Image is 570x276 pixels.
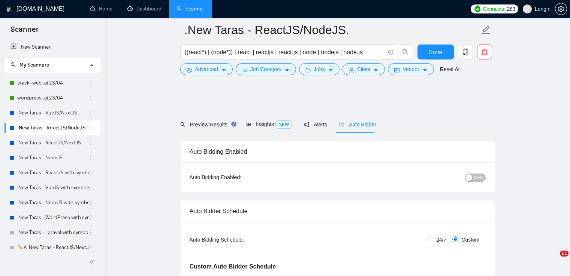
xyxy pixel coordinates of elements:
[195,65,218,73] span: Advanced
[17,210,89,225] a: .New Taras - WordPress with symbols
[433,236,449,244] span: 24/7
[314,65,325,73] span: Jobs
[10,62,49,68] span: My Scanners
[4,76,100,91] li: stack+web+ai 23/04
[388,50,393,55] span: info-circle
[89,125,95,131] span: holder
[349,67,354,73] span: user
[305,67,311,73] span: folder
[560,251,569,257] span: 11
[10,40,94,55] a: New Scanner
[4,180,100,195] li: .New Taras - VueJS with symbols
[89,230,95,236] span: holder
[236,63,296,75] button: barsJob Categorycaret-down
[4,225,100,240] li: .New Taras - Laravel with symbols
[343,63,385,75] button: userClientcaret-down
[417,45,454,59] button: Save
[17,165,89,180] a: .New Taras - ReactJS with symbols
[555,6,567,12] span: setting
[90,6,112,12] a: homeHome
[89,80,95,86] span: holder
[89,155,95,161] span: holder
[89,215,95,221] span: holder
[17,105,89,120] a: .New Taras - VueJS/NuxtJS
[17,195,89,210] a: .New Taras - NodeJS with symbols
[474,174,483,182] span: OFF
[89,185,95,191] span: holder
[555,3,567,15] button: setting
[185,47,385,57] input: Search Freelance Jobs...
[89,110,95,116] span: holder
[17,180,89,195] a: .New Taras - VueJS with symbols
[17,240,89,255] a: 🦒A .New Taras - ReactJS/NextJS usual 23/04
[477,45,492,59] button: delete
[398,45,413,59] button: search
[4,150,100,165] li: .New Taras - NodeJS.
[190,200,486,222] div: Auto Bidder Schedule
[328,67,333,73] span: caret-down
[4,210,100,225] li: .New Taras - WordPress with symbols
[89,140,95,146] span: holder
[481,25,491,35] span: edit
[458,49,473,55] span: copy
[89,200,95,206] span: holder
[4,24,45,40] span: Scanner
[339,122,344,127] span: robot
[187,67,192,73] span: setting
[89,245,95,251] span: holder
[299,63,340,75] button: folderJobscaret-down
[242,67,247,73] span: bars
[190,262,276,271] h5: Custom Auto Bidder Schedule
[4,120,100,135] li: .New Taras - ReactJS/NodeJS.
[4,91,100,105] li: wordpress+ai 23/04
[177,6,204,12] a: searchScanner
[230,121,237,128] div: Tooltip anchor
[221,67,226,73] span: caret-down
[6,3,12,15] img: logo
[398,49,413,55] span: search
[4,135,100,150] li: .New Taras - ReactJS/NextJS.
[402,65,419,73] span: Vendor
[458,236,482,244] span: Custom
[429,47,442,57] span: Save
[545,251,563,269] iframe: Intercom live chat
[458,45,473,59] button: copy
[17,76,89,91] a: stack+web+ai 23/04
[190,236,288,244] div: Auto Bidding Schedule:
[19,62,49,68] span: My Scanners
[246,122,251,127] span: area-chart
[4,40,100,55] li: New Scanner
[17,225,89,240] a: .New Taras - Laravel with symbols
[4,195,100,210] li: .New Taras - NodeJS with symbols
[304,122,327,128] span: Alerts
[89,258,97,266] span: double-left
[17,135,89,150] a: .New Taras - ReactJS/NextJS.
[275,120,292,129] span: NEW
[180,122,234,128] span: Preview Results
[4,105,100,120] li: .New Taras - VueJS/NuxtJS
[89,95,95,101] span: holder
[89,170,95,176] span: holder
[10,62,16,67] span: search
[180,63,233,75] button: settingAdvancedcaret-down
[440,65,461,73] a: Reset All
[17,120,89,135] a: .New Taras - ReactJS/NodeJS.
[373,67,379,73] span: caret-down
[339,122,376,128] span: Auto Bidder
[17,150,89,165] a: .New Taras - NodeJS.
[525,6,530,12] span: user
[477,49,492,55] span: delete
[190,173,288,181] div: Auto Bidding Enabled:
[357,65,371,73] span: Client
[474,6,480,12] img: upwork-logo.png
[555,6,567,12] a: setting
[507,5,515,13] span: 283
[483,5,505,13] span: Connects:
[250,65,281,73] span: Job Category
[4,165,100,180] li: .New Taras - ReactJS with symbols
[394,67,399,73] span: idcard
[388,63,434,75] button: idcardVendorcaret-down
[284,67,290,73] span: caret-down
[4,240,100,255] li: 🦒A .New Taras - ReactJS/NextJS usual 23/04
[184,21,480,39] input: Scanner name...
